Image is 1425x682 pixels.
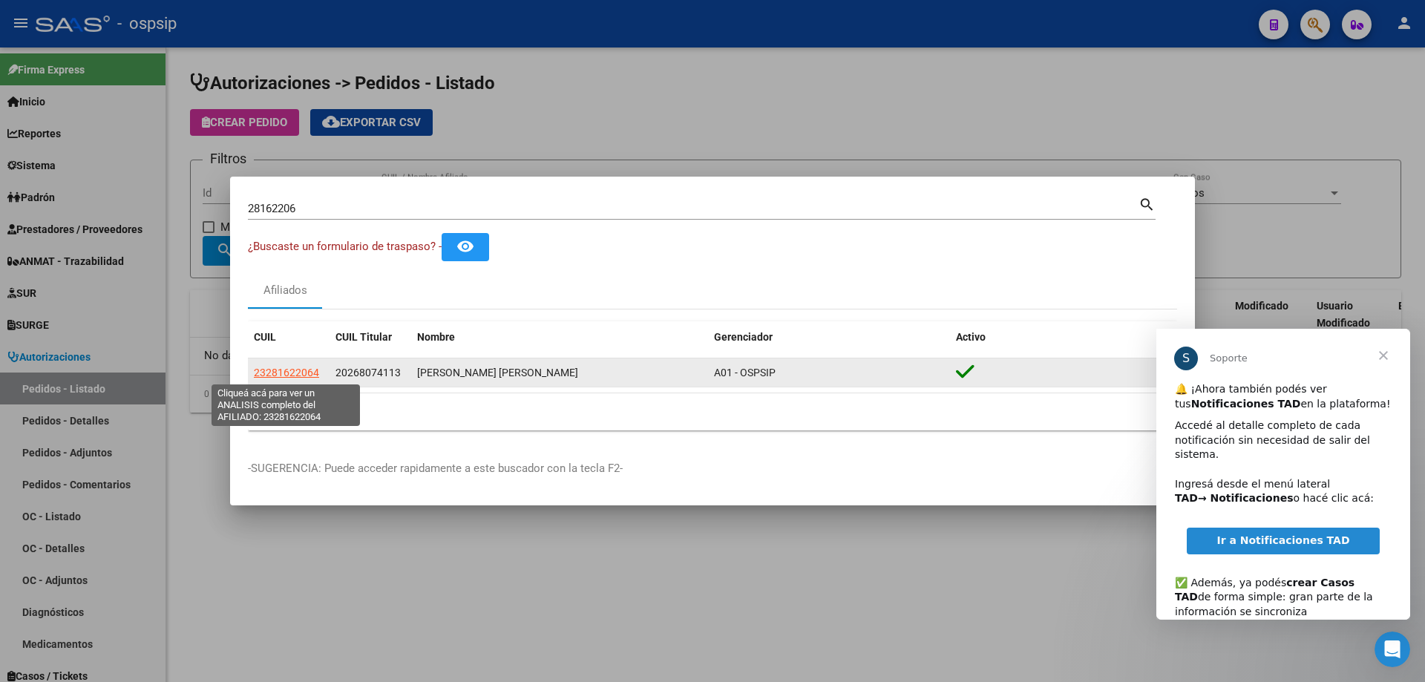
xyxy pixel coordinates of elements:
span: 23281622064 [254,367,319,378]
datatable-header-cell: Activo [950,321,1177,353]
div: 1 total [248,393,1177,430]
div: [PERSON_NAME] [PERSON_NAME] [417,364,702,381]
iframe: Intercom live chat [1375,632,1410,667]
span: CUIL [254,331,276,343]
iframe: Intercom live chat mensaje [1156,329,1410,620]
datatable-header-cell: CUIL [248,321,330,353]
span: A01 - OSPSIP [714,367,776,378]
mat-icon: remove_red_eye [456,237,474,255]
mat-icon: search [1139,194,1156,212]
datatable-header-cell: Gerenciador [708,321,950,353]
p: -SUGERENCIA: Puede acceder rapidamente a este buscador con la tecla F2- [248,460,1177,477]
span: CUIL Titular [335,331,392,343]
span: Activo [956,331,986,343]
span: 20268074113 [335,367,401,378]
datatable-header-cell: Nombre [411,321,708,353]
div: Afiliados [263,282,307,299]
span: Gerenciador [714,331,773,343]
datatable-header-cell: CUIL Titular [330,321,411,353]
span: ¿Buscaste un formulario de traspaso? - [248,240,442,253]
span: Nombre [417,331,455,343]
div: ✅ Además, ya podés de forma simple: gran parte de la información se sincroniza automáticamente y ... [19,232,235,334]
